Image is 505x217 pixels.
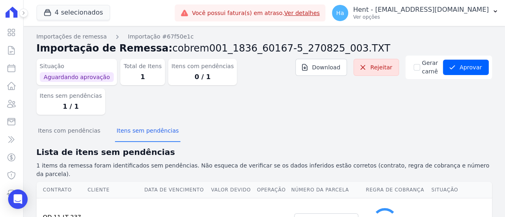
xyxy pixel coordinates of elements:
th: Situação [431,182,492,198]
a: Importação #67f50e1c [128,32,194,41]
h2: Lista de itens sem pendências [37,146,492,158]
button: 4 selecionados [37,5,110,20]
th: Valor devido [210,182,256,198]
a: Ver detalhes [284,10,320,16]
a: Rejeitar [353,59,399,76]
p: Ver opções [353,14,489,20]
nav: Breadcrumb [37,32,492,41]
span: Você possui fatura(s) em atraso. [192,9,320,17]
div: Open Intercom Messenger [8,189,28,209]
button: Itens sem pendências [115,121,180,142]
p: 1 items da remessa foram identificados sem pendências. Não esqueca de verificar se os dados infer... [37,161,492,178]
th: Cliente [87,182,144,198]
a: Importações de remessa [37,32,107,41]
dd: 0 / 1 [171,72,234,82]
dd: 1 [124,72,162,82]
dt: Itens sem pendências [40,92,102,100]
th: Operação [256,182,290,198]
th: Regra de Cobrança [365,182,431,198]
span: cobrem001_1836_60167-5_270825_003.TXT [172,43,390,54]
p: Hent - [EMAIL_ADDRESS][DOMAIN_NAME] [353,6,489,14]
th: Número da Parcela [291,182,366,198]
dt: Itens com pendências [171,62,234,71]
th: Data de Vencimento [144,182,210,198]
button: Ha Hent - [EMAIL_ADDRESS][DOMAIN_NAME] Ver opções [325,2,505,24]
th: Contrato [37,182,87,198]
button: Aprovar [443,60,489,75]
button: Itens com pendências [37,121,102,142]
a: Download [295,59,347,76]
label: Gerar carnê [422,59,438,76]
span: Aguardando aprovação [40,72,114,82]
dt: Situação [40,62,114,71]
span: Ha [336,10,344,16]
dd: 1 / 1 [40,102,102,112]
dt: Total de Itens [124,62,162,71]
h2: Importação de Remessa: [37,41,492,56]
